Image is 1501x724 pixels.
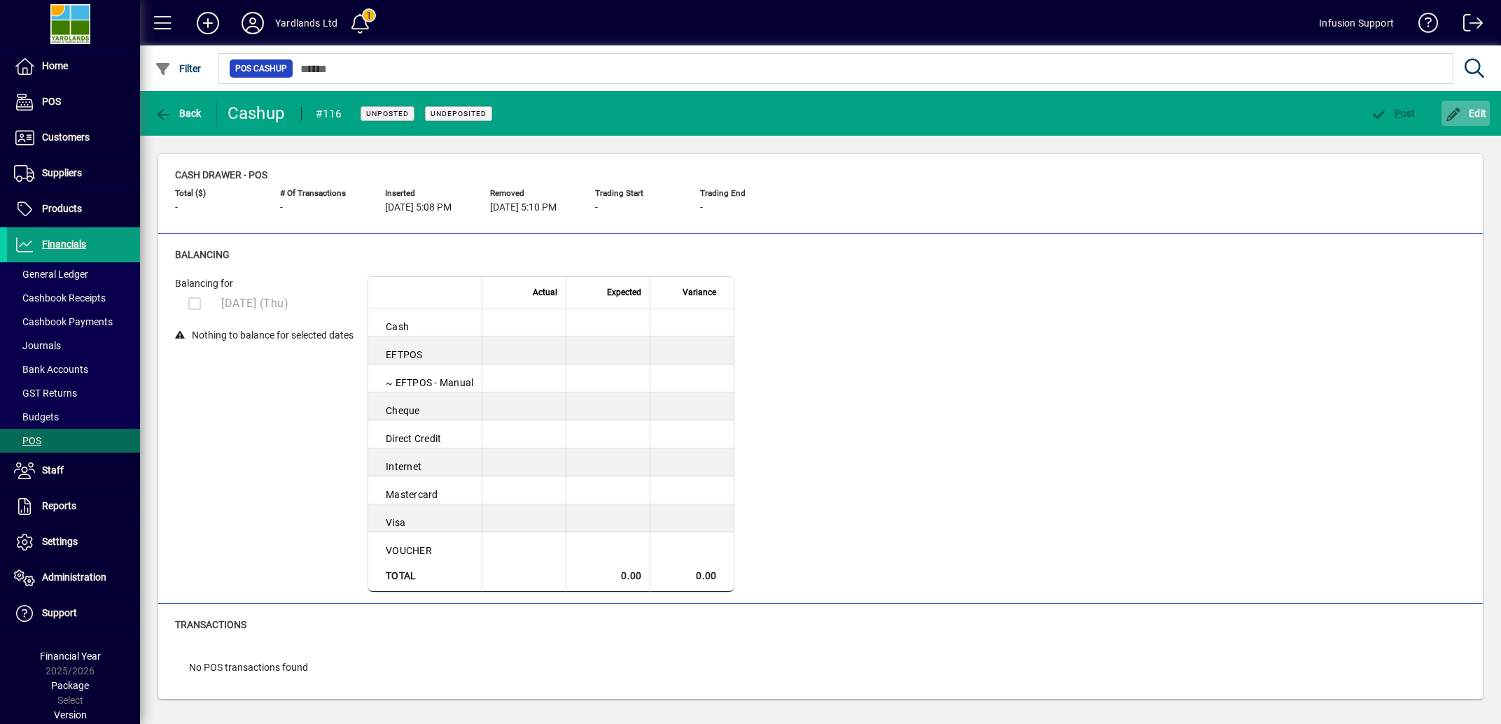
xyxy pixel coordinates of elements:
[42,203,82,214] span: Products
[42,96,61,107] span: POS
[221,297,288,310] span: [DATE] (Thu)
[14,292,106,304] span: Cashbook Receipts
[7,156,140,191] a: Suppliers
[7,310,140,334] a: Cashbook Payments
[175,249,230,260] span: Balancing
[490,202,557,213] span: [DATE] 5:10 PM
[42,239,86,250] span: Financials
[1441,101,1490,126] button: Edit
[7,334,140,357] a: Journals
[14,316,113,327] span: Cashbook Payments
[1453,3,1483,48] a: Logout
[175,619,246,630] span: Transactions
[42,536,78,547] span: Settings
[42,132,90,143] span: Customers
[14,340,61,351] span: Journals
[140,101,217,126] app-page-header-button: Back
[1408,3,1439,48] a: Knowledge Base
[175,189,259,198] span: Total ($)
[7,489,140,524] a: Reports
[54,709,87,721] span: Version
[7,596,140,631] a: Support
[1370,108,1416,119] span: ost
[186,10,230,36] button: Add
[650,560,734,592] td: 0.00
[155,63,202,74] span: Filter
[230,10,275,36] button: Profile
[7,525,140,560] a: Settings
[7,286,140,310] a: Cashbook Receipts
[155,108,202,119] span: Back
[275,12,337,34] div: Yardlands Ltd
[7,429,140,453] a: POS
[14,388,77,399] span: GST Returns
[1445,108,1487,119] span: Edit
[14,269,88,280] span: General Ledger
[280,202,283,213] span: -
[368,308,482,336] td: Cash
[175,646,322,689] div: No POS transactions found
[151,56,205,81] button: Filter
[366,109,409,118] span: Unposted
[385,189,469,198] span: Inserted
[7,120,140,155] a: Customers
[280,189,364,198] span: # of Transactions
[385,202,452,213] span: [DATE] 5:08 PM
[368,448,482,476] td: Internet
[368,364,482,392] td: ~ EFTPOS - Manual
[175,322,354,343] div: Nothing to balance for selected dates
[175,276,354,291] div: Balancing for
[700,202,703,213] span: -
[7,453,140,488] a: Staff
[595,189,679,198] span: Trading start
[7,381,140,405] a: GST Returns
[14,411,59,423] span: Budgets
[683,285,716,300] span: Variance
[7,85,140,120] a: POS
[490,189,574,198] span: Removed
[368,392,482,420] td: Cheque
[566,560,650,592] td: 0.00
[1395,108,1401,119] span: P
[607,285,641,300] span: Expected
[7,357,140,381] a: Bank Accounts
[151,101,205,126] button: Back
[368,560,482,592] td: Total
[7,560,140,595] a: Administration
[14,364,88,375] span: Bank Accounts
[7,49,140,84] a: Home
[431,109,487,118] span: Undeposited
[235,62,287,76] span: POS Cashup
[42,60,68,71] span: Home
[368,504,482,532] td: Visa
[7,262,140,286] a: General Ledger
[175,202,178,213] span: -
[368,420,482,448] td: Direct Credit
[42,607,77,618] span: Support
[51,680,89,691] span: Package
[533,285,557,300] span: Actual
[1319,12,1394,34] div: Infusion Support
[175,169,267,180] span: Cash drawer - POS
[42,167,82,178] span: Suppliers
[700,189,784,198] span: Trading end
[7,405,140,429] a: Budgets
[316,103,342,125] div: #116
[40,651,101,662] span: Financial Year
[7,192,140,227] a: Products
[42,500,76,511] span: Reports
[595,202,598,213] span: -
[228,102,287,125] div: Cashup
[368,476,482,504] td: Mastercard
[14,435,41,446] span: POS
[1367,101,1419,126] button: Post
[42,572,106,583] span: Administration
[368,532,482,560] td: VOUCHER
[368,336,482,364] td: EFTPOS
[42,464,64,476] span: Staff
